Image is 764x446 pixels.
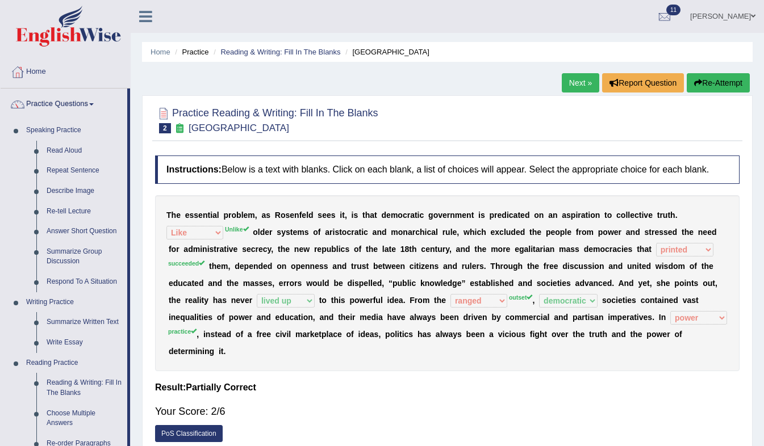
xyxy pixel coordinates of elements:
b: n [595,211,600,220]
b: c [341,245,345,254]
b: b [331,245,336,254]
b: c [499,228,504,237]
b: n [631,228,636,237]
b: a [261,211,266,220]
b: s [242,245,247,254]
button: Re-Attempt [687,73,750,92]
b: u [445,228,450,237]
b: i [207,245,210,254]
b: t [339,228,342,237]
b: a [410,211,415,220]
b: i [418,211,420,220]
b: m [587,228,594,237]
b: i [474,228,477,237]
b: d [260,228,265,237]
b: c [477,228,481,237]
b: p [571,211,576,220]
b: a [370,211,374,220]
a: Reading Practice [21,353,127,373]
b: o [433,211,439,220]
li: [GEOGRAPHIC_DATA] [343,47,429,57]
b: e [550,228,555,237]
b: w [464,228,470,237]
b: t [604,211,607,220]
b: e [654,228,659,237]
b: f [359,245,362,254]
b: d [465,245,470,254]
b: r [447,211,450,220]
b: l [382,245,385,254]
b: e [233,245,238,254]
b: m [193,245,200,254]
b: o [603,228,608,237]
b: e [707,228,712,237]
b: i [507,211,509,220]
b: e [373,245,378,254]
b: f [169,245,172,254]
b: . [675,211,678,220]
b: o [582,228,587,237]
b: t [529,228,532,237]
b: h [481,228,486,237]
b: o [621,211,626,220]
b: e [285,245,290,254]
b: R [275,211,281,220]
b: e [689,228,694,237]
b: s [353,211,358,220]
b: p [322,245,327,254]
b: i [200,245,202,254]
b: t [214,245,216,254]
b: h [172,211,177,220]
b: e [520,211,525,220]
b: e [322,211,327,220]
b: y [445,245,449,254]
b: c [427,228,431,237]
b: 8 [405,245,410,254]
b: r [659,211,662,220]
a: Summarize Group Discussion [41,242,127,272]
a: Write Essay [41,333,127,353]
b: a [212,211,217,220]
a: Writing Practice [21,292,127,313]
b: f [576,228,579,237]
sup: Unlike [225,226,249,233]
b: f [318,228,321,237]
b: a [325,228,329,237]
b: r [176,245,179,254]
b: p [490,211,495,220]
b: t [517,211,520,220]
b: t [374,211,377,220]
b: i [227,245,229,254]
b: s [663,228,668,237]
b: c [263,245,268,254]
b: t [224,245,227,254]
b: g [428,211,433,220]
b: e [258,245,263,254]
b: a [219,245,224,254]
b: , [345,211,347,220]
b: u [663,211,668,220]
a: Home [1,56,130,85]
a: Practice Questions [1,89,127,117]
b: s [194,211,198,220]
b: s [286,228,290,237]
b: e [265,228,269,237]
button: Report Question [602,73,684,92]
b: n [202,245,207,254]
b: s [331,211,336,220]
a: Reading & Writing: Fill In The Blanks [41,373,127,403]
b: s [659,228,663,237]
b: r [314,245,317,254]
b: n [430,245,435,254]
b: e [442,211,447,220]
a: Respond To A Situation [41,272,127,292]
b: e [491,228,495,237]
b: y [281,228,286,237]
b: n [203,211,208,220]
b: c [403,211,407,220]
b: t [667,211,670,220]
b: m [297,228,304,237]
b: h [281,245,286,254]
b: e [244,211,248,220]
b: m [391,228,398,237]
